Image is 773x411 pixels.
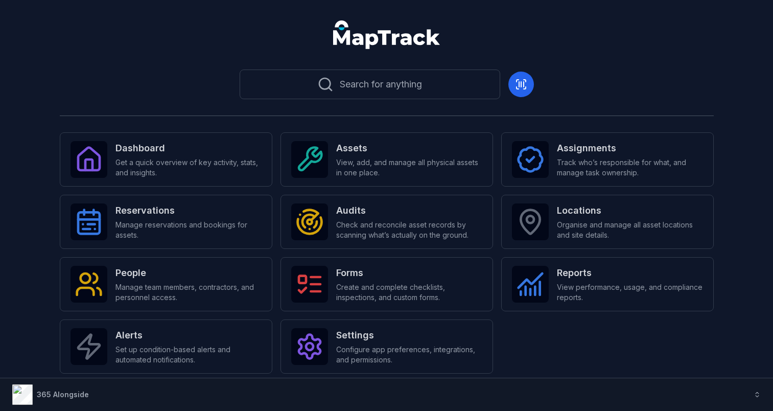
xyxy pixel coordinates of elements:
a: ReportsView performance, usage, and compliance reports. [501,257,714,311]
span: Configure app preferences, integrations, and permissions. [336,345,482,365]
button: Search for anything [240,70,500,99]
span: View, add, and manage all physical assets in one place. [336,157,482,178]
strong: Forms [336,266,482,280]
span: Search for anything [340,77,422,92]
strong: Dashboard [115,141,262,155]
a: AuditsCheck and reconcile asset records by scanning what’s actually on the ground. [280,195,493,249]
a: SettingsConfigure app preferences, integrations, and permissions. [280,319,493,374]
a: AssignmentsTrack who’s responsible for what, and manage task ownership. [501,132,714,187]
span: Create and complete checklists, inspections, and custom forms. [336,282,482,303]
a: DashboardGet a quick overview of key activity, stats, and insights. [60,132,272,187]
span: Set up condition-based alerts and automated notifications. [115,345,262,365]
a: FormsCreate and complete checklists, inspections, and custom forms. [280,257,493,311]
a: AssetsView, add, and manage all physical assets in one place. [280,132,493,187]
span: Get a quick overview of key activity, stats, and insights. [115,157,262,178]
a: LocationsOrganise and manage all asset locations and site details. [501,195,714,249]
strong: Reservations [115,203,262,218]
a: ReservationsManage reservations and bookings for assets. [60,195,272,249]
span: Manage team members, contractors, and personnel access. [115,282,262,303]
a: AlertsSet up condition-based alerts and automated notifications. [60,319,272,374]
strong: 365 Alongside [37,390,89,399]
span: Track who’s responsible for what, and manage task ownership. [557,157,703,178]
span: View performance, usage, and compliance reports. [557,282,703,303]
strong: Locations [557,203,703,218]
strong: Alerts [115,328,262,342]
strong: People [115,266,262,280]
nav: Global [317,20,457,49]
strong: Assignments [557,141,703,155]
span: Organise and manage all asset locations and site details. [557,220,703,240]
strong: Settings [336,328,482,342]
span: Check and reconcile asset records by scanning what’s actually on the ground. [336,220,482,240]
strong: Audits [336,203,482,218]
span: Manage reservations and bookings for assets. [115,220,262,240]
strong: Assets [336,141,482,155]
a: PeopleManage team members, contractors, and personnel access. [60,257,272,311]
strong: Reports [557,266,703,280]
